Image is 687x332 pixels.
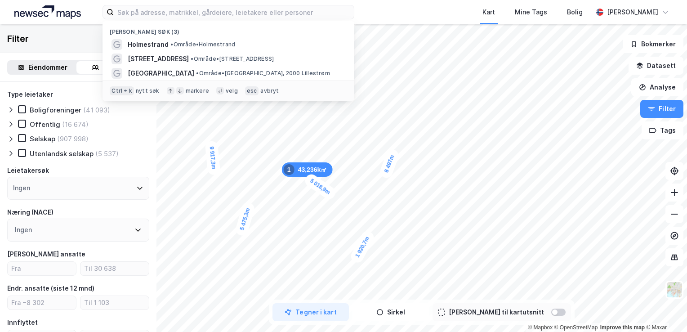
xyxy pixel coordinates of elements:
div: Boligforeninger [30,106,81,114]
span: Område • Holmestrand [170,41,235,48]
span: [STREET_ADDRESS] [128,54,189,64]
div: Lukk [155,14,171,31]
div: Utenlandsk selskap [30,149,94,158]
a: OpenStreetMap [554,324,598,331]
button: Sirkel [352,303,429,321]
div: Map marker [234,201,256,237]
div: [PERSON_NAME] [607,7,658,18]
div: avbryt [260,87,279,94]
a: Mapbox [528,324,553,331]
span: • [191,55,193,62]
div: Map marker [349,229,376,265]
div: Innflyttet [7,317,38,328]
input: Til 1 103 [80,296,149,310]
div: 1 [284,164,294,175]
div: Offentlig [30,120,60,129]
p: Hei Unn 👋 [18,64,162,79]
div: Eiendommer [28,62,67,73]
div: Map marker [205,140,220,175]
div: markere [186,87,209,94]
span: • [196,70,199,76]
span: [PERSON_NAME] [64,301,116,307]
div: Ingen [13,183,30,193]
img: logo.a4113a55bc3d86da70a041830d287a7e.svg [14,5,81,19]
button: Analyse [631,78,683,96]
div: Bolig [567,7,583,18]
span: • [170,41,173,48]
div: Endr. ansatte (siste 12 mnd) [7,283,94,294]
span: Holmestrand [128,39,169,50]
span: Område • [STREET_ADDRESS] [191,55,274,63]
button: Tags [642,121,683,139]
img: logo [18,17,89,31]
div: Map marker [379,148,401,179]
div: (907 998) [57,135,89,143]
div: Leietakersøk [7,165,49,176]
div: Type leietaker [7,89,53,100]
span: Hjem [21,301,39,307]
div: [PERSON_NAME] til kartutsnitt [449,307,544,318]
img: Profile image for Simen [122,14,140,32]
button: Filter [640,100,683,118]
div: Selskap [30,135,55,143]
div: velg [226,87,238,94]
button: Hjelp [120,278,180,314]
img: Z [666,281,683,298]
input: Fra [8,262,76,275]
input: Søk på adresse, matrikkel, gårdeiere, leietakere eller personer [114,5,354,19]
div: Kontrollprogram for chat [642,289,687,332]
div: Kart [482,7,495,18]
button: Tegner i kart [272,303,349,321]
div: [PERSON_NAME] ansatte [7,249,85,260]
div: esc [245,86,259,95]
div: (5 537) [95,149,119,158]
span: Hjelp [142,301,158,307]
div: Ingen [15,224,32,235]
div: (16 674) [62,120,89,129]
div: [PERSON_NAME] søk (3) [103,21,354,37]
div: nytt søk [136,87,160,94]
span: [GEOGRAPHIC_DATA] [128,68,194,79]
iframe: Chat Widget [642,289,687,332]
button: Meldinger [60,278,120,314]
div: Ctrl + k [110,86,134,95]
div: Map marker [303,172,337,201]
button: Datasett [629,57,683,75]
a: Improve this map [600,324,645,331]
input: Til 30 638 [80,262,149,275]
div: (41 093) [83,106,110,114]
div: Map marker [282,162,333,177]
div: Filter [7,31,29,46]
button: Bokmerker [623,35,683,53]
div: Mine Tags [515,7,547,18]
input: Fra −8 302 [8,296,76,310]
div: Næring (NACE) [7,207,54,218]
span: Område • [GEOGRAPHIC_DATA], 2000 Lillestrøm [196,70,330,77]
